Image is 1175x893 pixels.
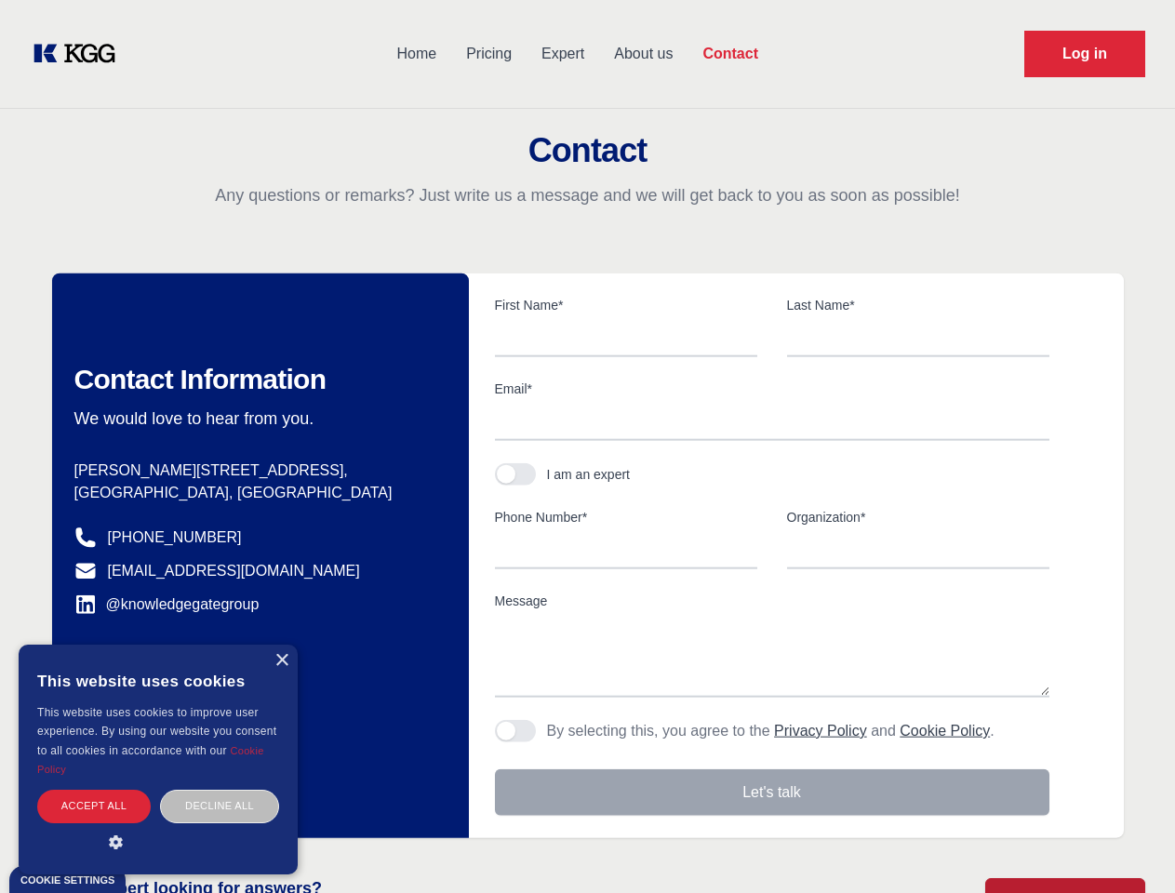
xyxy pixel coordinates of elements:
[22,132,1153,169] h2: Contact
[37,790,151,822] div: Accept all
[599,30,688,78] a: About us
[22,184,1153,207] p: Any questions or remarks? Just write us a message and we will get back to you as soon as possible!
[381,30,451,78] a: Home
[495,769,1049,816] button: Let's talk
[20,875,114,886] div: Cookie settings
[74,460,439,482] p: [PERSON_NAME][STREET_ADDRESS],
[1024,31,1145,77] a: Request Demo
[1082,804,1175,893] iframe: Chat Widget
[787,296,1049,314] label: Last Name*
[787,508,1049,526] label: Organization*
[74,407,439,430] p: We would love to hear from you.
[274,654,288,668] div: Close
[74,363,439,396] h2: Contact Information
[495,380,1049,398] label: Email*
[547,720,995,742] p: By selecting this, you agree to the and .
[547,465,631,484] div: I am an expert
[160,790,279,822] div: Decline all
[37,659,279,703] div: This website uses cookies
[74,593,260,616] a: @knowledgegategroup
[37,706,276,757] span: This website uses cookies to improve user experience. By using our website you consent to all coo...
[495,592,1049,610] label: Message
[495,508,757,526] label: Phone Number*
[74,482,439,504] p: [GEOGRAPHIC_DATA], [GEOGRAPHIC_DATA]
[108,526,242,549] a: [PHONE_NUMBER]
[108,560,360,582] a: [EMAIL_ADDRESS][DOMAIN_NAME]
[900,723,990,739] a: Cookie Policy
[37,745,264,775] a: Cookie Policy
[30,39,130,69] a: KOL Knowledge Platform: Talk to Key External Experts (KEE)
[451,30,527,78] a: Pricing
[774,723,867,739] a: Privacy Policy
[495,296,757,314] label: First Name*
[688,30,773,78] a: Contact
[527,30,599,78] a: Expert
